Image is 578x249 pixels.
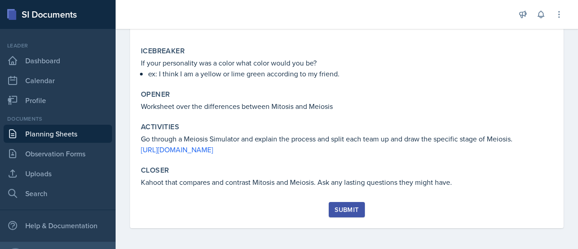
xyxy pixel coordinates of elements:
[4,125,112,143] a: Planning Sheets
[4,164,112,183] a: Uploads
[141,145,213,155] a: [URL][DOMAIN_NAME]
[141,90,170,99] label: Opener
[4,145,112,163] a: Observation Forms
[4,184,112,202] a: Search
[141,166,169,175] label: Closer
[141,122,179,132] label: Activities
[4,216,112,235] div: Help & Documentation
[4,71,112,89] a: Calendar
[4,42,112,50] div: Leader
[4,115,112,123] div: Documents
[148,68,553,79] p: ex: I think I am a yellow or lime green according to my friend.
[141,133,553,144] p: Go through a Meiosis Simulator and explain the process and split each team up and draw the specif...
[4,91,112,109] a: Profile
[141,177,553,188] p: Kahoot that compares and contrast Mitosis and Meiosis. Ask any lasting questions they might have.
[4,52,112,70] a: Dashboard
[141,57,553,68] p: If your personality was a color what color would you be?
[141,101,553,112] p: Worksheet over the differences between Mitosis and Meiosis
[335,206,359,213] div: Submit
[141,47,185,56] label: Icebreaker
[329,202,364,217] button: Submit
